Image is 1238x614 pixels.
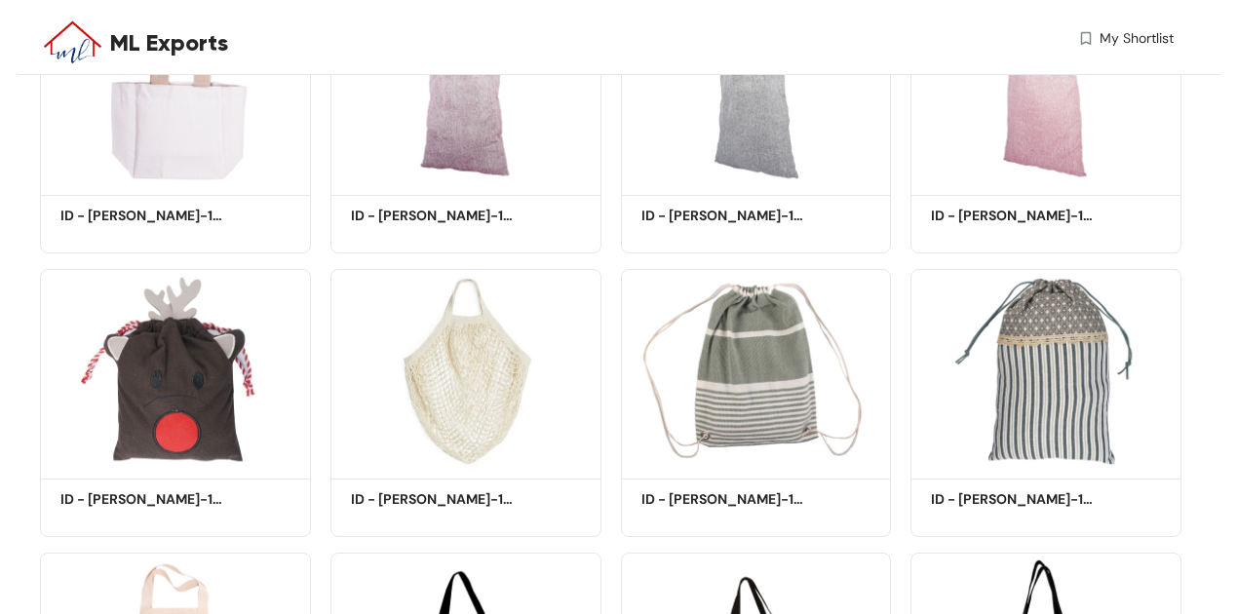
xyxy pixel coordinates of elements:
img: wishlist [1077,28,1095,49]
img: b5ef225d-937b-476b-8bd0-56033b8b682e [40,269,311,474]
h5: ID - [PERSON_NAME]-10032 [931,489,1097,510]
h5: ID - [PERSON_NAME]-10030 [351,489,517,510]
h5: ID - [PERSON_NAME]-10022 [931,206,1097,226]
img: Buyer Portal [40,8,103,71]
img: 6d40e89b-aacd-4ee7-b43f-2d0f4c4dec6a [330,269,601,474]
span: ML Exports [110,25,228,60]
h5: ID - [PERSON_NAME]-10028 [60,489,226,510]
span: My Shortlist [1100,28,1174,49]
img: 1926e000-dffe-4009-acc6-056a9ecf45a3 [621,269,892,474]
h5: ID - [PERSON_NAME]-10015 [60,206,226,226]
h5: ID - [PERSON_NAME]-10031 [641,489,807,510]
h5: ID - [PERSON_NAME]-10021 [641,206,807,226]
img: 3bd1ff9b-2986-4271-a120-53c53ce9a9dc [910,269,1181,474]
h5: ID - [PERSON_NAME]-10020 [351,206,517,226]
